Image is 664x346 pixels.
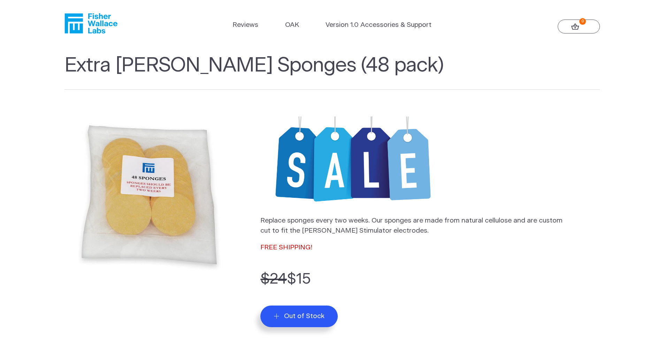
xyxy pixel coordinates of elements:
a: Version 1.0 Accessories & Support [326,20,432,30]
a: OAK [285,20,299,30]
span: Out of Stock [284,312,325,320]
s: $24 [260,271,287,287]
a: Reviews [232,20,258,30]
h1: Extra [PERSON_NAME] Sponges (48 pack) [64,54,600,90]
img: Extra Fisher Wallace Sponges (48 pack) [64,110,234,280]
p: $15 [260,268,600,291]
strong: 0 [579,18,586,25]
span: FREE SHIPPING! [260,244,312,251]
a: Fisher Wallace [64,13,117,33]
p: Replace sponges every two weeks. Our sponges are made from natural cellulose and are custom cut t... [260,216,568,236]
button: Out of Stock [260,306,338,327]
a: 0 [558,20,600,33]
